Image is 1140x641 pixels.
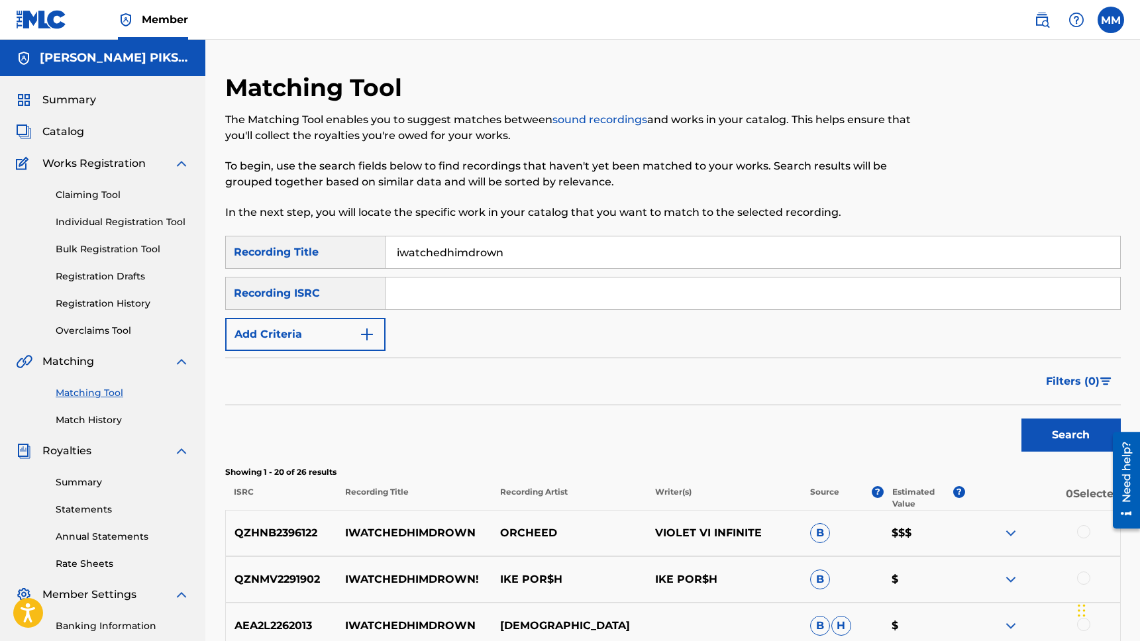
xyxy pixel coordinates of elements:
[337,571,492,587] p: IWATCHEDHIMDROWN!
[883,618,965,634] p: $
[965,486,1120,510] p: 0 Selected
[40,50,189,66] h5: KILAM PIKS MUSIC
[225,236,1121,458] form: Search Form
[492,571,647,587] p: IKE POR$H
[42,156,146,172] span: Works Registration
[16,92,96,108] a: SummarySummary
[647,486,802,510] p: Writer(s)
[16,124,84,140] a: CatalogCatalog
[1029,7,1055,33] a: Public Search
[1068,12,1084,28] img: help
[56,386,189,400] a: Matching Tool
[16,50,32,66] img: Accounts
[174,156,189,172] img: expand
[1003,618,1019,634] img: expand
[810,486,839,510] p: Source
[56,215,189,229] a: Individual Registration Tool
[492,525,647,541] p: ORCHEED
[174,587,189,603] img: expand
[16,92,32,108] img: Summary
[56,324,189,338] a: Overclaims Tool
[56,475,189,489] a: Summary
[226,525,337,541] p: QZHNB2396122
[1034,12,1050,28] img: search
[42,92,96,108] span: Summary
[56,413,189,427] a: Match History
[42,587,136,603] span: Member Settings
[1078,591,1086,630] div: Drag
[810,616,830,636] span: B
[810,569,830,589] span: B
[831,616,851,636] span: H
[56,530,189,544] a: Annual Statements
[16,587,32,603] img: Member Settings
[118,12,134,28] img: Top Rightsholder
[336,486,491,510] p: Recording Title
[883,571,965,587] p: $
[226,618,337,634] p: AEA2L2262013
[56,188,189,202] a: Claiming Tool
[892,486,953,510] p: Estimated Value
[42,124,84,140] span: Catalog
[647,571,802,587] p: IKE POR$H
[1003,525,1019,541] img: expand
[810,523,830,543] span: B
[492,486,647,510] p: Recording Artist
[225,112,915,144] p: The Matching Tool enables you to suggest matches between and works in your catalog. This helps en...
[359,326,375,342] img: 9d2ae6d4665cec9f34b9.svg
[142,12,188,27] span: Member
[56,619,189,633] a: Banking Information
[226,571,337,587] p: QZNMV2291902
[337,525,492,541] p: IWATCHEDHIMDROWN
[225,486,337,510] p: ISRC
[16,156,33,172] img: Works Registration
[552,113,647,126] a: sound recordings
[174,443,189,459] img: expand
[56,297,189,311] a: Registration History
[16,443,32,459] img: Royalties
[337,618,492,634] p: IWATCHEDHIMDROWN
[56,557,189,571] a: Rate Sheets
[1074,577,1140,641] iframe: Chat Widget
[225,318,386,351] button: Add Criteria
[42,354,94,370] span: Matching
[42,443,91,459] span: Royalties
[56,503,189,517] a: Statements
[872,486,884,498] span: ?
[16,354,32,370] img: Matching
[1063,7,1090,33] div: Help
[225,73,409,103] h2: Matching Tool
[1046,373,1100,389] span: Filters ( 0 )
[16,124,32,140] img: Catalog
[1021,419,1121,452] button: Search
[174,354,189,370] img: expand
[225,205,915,221] p: In the next step, you will locate the specific work in your catalog that you want to match to the...
[1100,377,1112,385] img: filter
[56,242,189,256] a: Bulk Registration Tool
[225,466,1121,478] p: Showing 1 - 20 of 26 results
[1038,365,1121,398] button: Filters (0)
[647,525,802,541] p: VIOLET VI INFINITE
[883,525,965,541] p: $$$
[16,10,67,29] img: MLC Logo
[492,618,647,634] p: [DEMOGRAPHIC_DATA]
[225,158,915,190] p: To begin, use the search fields below to find recordings that haven't yet been matched to your wo...
[953,486,965,498] span: ?
[1003,571,1019,587] img: expand
[1103,427,1140,534] iframe: Resource Center
[1098,7,1124,33] div: User Menu
[56,270,189,283] a: Registration Drafts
